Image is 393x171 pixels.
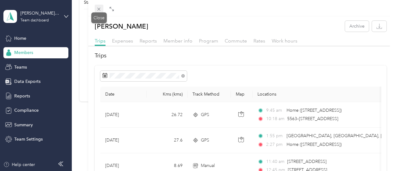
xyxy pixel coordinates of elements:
span: Commute [225,38,247,44]
iframe: Everlance-gr Chat Button Frame [358,136,393,171]
td: 26.72 [147,102,188,128]
span: [STREET_ADDRESS] [287,159,326,164]
span: 5563–[STREET_ADDRESS] [287,116,338,121]
th: Map [231,87,253,102]
th: Kms (kms) [147,87,188,102]
button: Archive [345,21,369,32]
span: Rates [253,38,265,44]
td: [DATE] [100,102,147,128]
p: [PERSON_NAME] [95,21,148,32]
span: GPS [201,111,209,118]
span: Trips [95,38,106,44]
span: 2:27 pm [266,141,284,148]
span: Member info [163,38,192,44]
span: Work hours [272,38,297,44]
span: 9:45 am [266,107,284,114]
span: 1:55 pm [266,133,284,139]
span: Reports [140,38,157,44]
div: Close [91,12,107,23]
span: 10:18 am [266,115,284,122]
td: 27.6 [147,128,188,153]
span: Home ([STREET_ADDRESS]) [287,142,342,147]
span: 11:40 am [266,158,284,165]
td: [DATE] [100,128,147,153]
span: Expenses [112,38,133,44]
span: Home ([STREET_ADDRESS]) [287,108,342,113]
span: GPS [201,137,209,144]
h2: Trips [95,52,387,60]
span: Manual [201,162,215,169]
span: Program [199,38,218,44]
th: Date [100,87,147,102]
th: Track Method [188,87,231,102]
